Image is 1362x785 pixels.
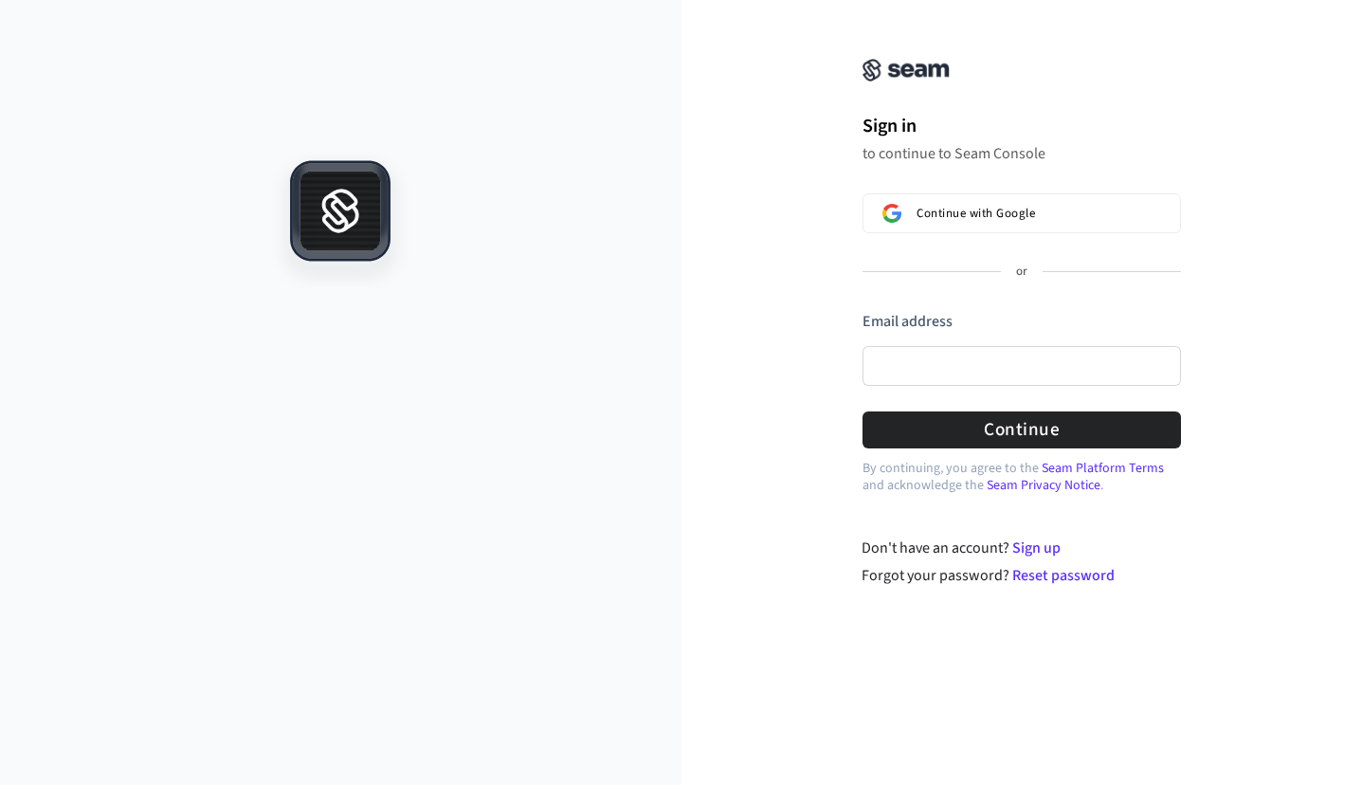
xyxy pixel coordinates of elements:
[863,59,950,82] img: Seam Console
[987,476,1100,495] a: Seam Privacy Notice
[1012,565,1115,586] a: Reset password
[1016,264,1027,281] p: or
[882,204,901,223] img: Sign in with Google
[863,411,1181,448] button: Continue
[863,144,1181,163] p: to continue to Seam Console
[1042,459,1164,478] a: Seam Platform Terms
[917,206,1035,221] span: Continue with Google
[862,537,1181,559] div: Don't have an account?
[863,193,1181,233] button: Sign in with GoogleContinue with Google
[863,460,1181,494] p: By continuing, you agree to the and acknowledge the .
[1012,538,1061,558] a: Sign up
[862,564,1181,587] div: Forgot your password?
[863,311,953,332] label: Email address
[863,112,1181,140] h1: Sign in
